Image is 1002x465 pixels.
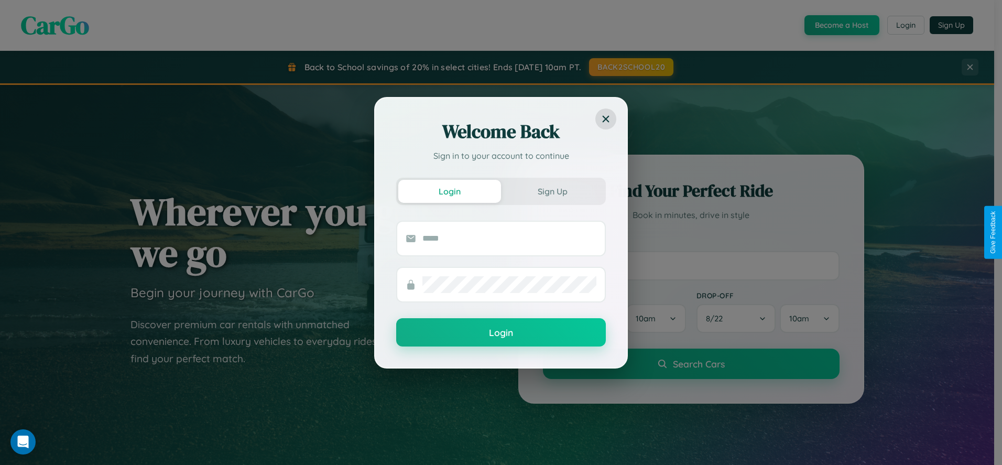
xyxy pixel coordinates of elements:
[396,119,606,144] h2: Welcome Back
[989,211,997,254] div: Give Feedback
[398,180,501,203] button: Login
[396,318,606,347] button: Login
[396,149,606,162] p: Sign in to your account to continue
[10,429,36,455] div: Open Intercom Messenger
[501,180,604,203] button: Sign Up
